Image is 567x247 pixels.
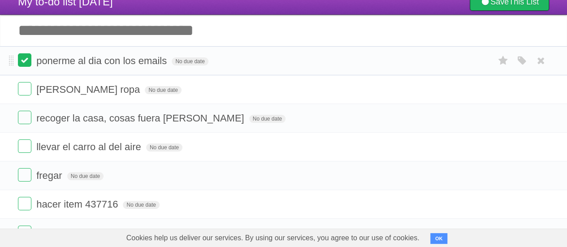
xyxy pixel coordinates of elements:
[36,199,120,210] span: hacer item 437716
[18,53,31,67] label: Done
[494,53,511,68] label: Star task
[36,141,143,152] span: llevar el carro al del aire
[67,172,104,180] span: No due date
[36,55,169,66] span: ponerme al dia con los emails
[18,139,31,153] label: Done
[117,229,428,247] span: Cookies help us deliver our services. By using our services, you agree to our use of cookies.
[36,227,242,238] span: crear bug de pagination en provider preclusion
[36,113,246,124] span: recoger la casa, cosas fuera [PERSON_NAME]
[36,170,64,181] span: fregar
[18,225,31,239] label: Done
[18,82,31,95] label: Done
[123,201,159,209] span: No due date
[18,168,31,182] label: Done
[18,197,31,210] label: Done
[145,86,181,94] span: No due date
[18,111,31,124] label: Done
[430,233,448,244] button: OK
[172,57,208,65] span: No due date
[146,143,182,152] span: No due date
[36,84,142,95] span: [PERSON_NAME] ropa
[249,115,286,123] span: No due date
